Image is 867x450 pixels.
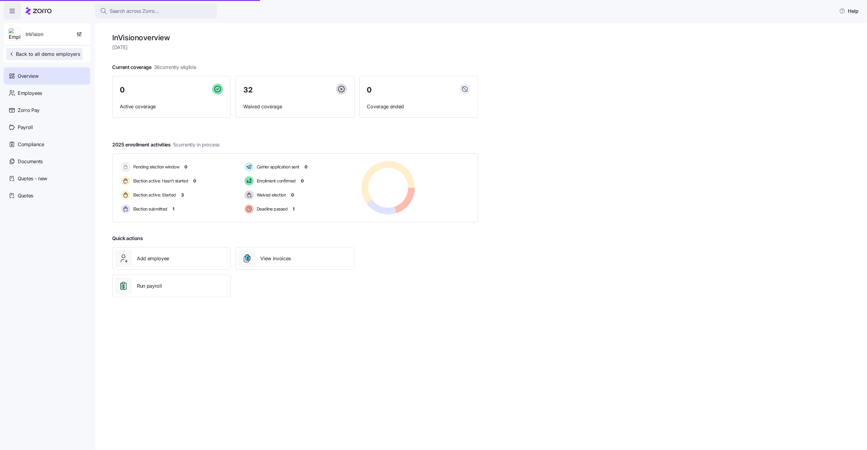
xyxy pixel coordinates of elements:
span: 3 [181,192,184,198]
span: Current coverage [112,63,196,71]
span: 2025 enrollment activities [112,141,219,149]
span: Quotes [18,192,33,200]
span: Add employee [137,255,169,262]
h1: InVision overview [112,33,478,42]
a: Quotes - new [4,170,90,187]
span: Overview [18,72,38,80]
span: 1 [293,206,294,212]
span: InVision [26,31,43,38]
span: Quotes - new [18,175,47,182]
span: Run payroll [137,282,162,290]
button: Back to all demo employers [6,48,83,60]
a: Quotes [4,187,90,204]
span: Election submitted [131,206,167,212]
span: [DATE] [112,44,478,51]
span: Employees [18,89,42,97]
span: Quick actions [112,235,143,242]
button: Help [834,5,863,17]
span: 0 [120,86,125,94]
span: Enrollment confirmed [255,178,296,184]
span: 0 [194,178,196,184]
span: Help [839,7,858,15]
span: Coverage ended [367,103,470,110]
span: 0 [367,86,372,94]
span: Deadline passed [255,206,288,212]
a: Compliance [4,136,90,153]
img: Employer logo [9,28,20,41]
a: Zorro Pay [4,102,90,119]
span: Waived election [255,192,286,198]
span: Zorro Pay [18,106,40,114]
span: 5 currently in process [173,141,219,149]
span: Carrier application sent [255,164,299,170]
span: Payroll [18,124,33,131]
span: Compliance [18,141,44,148]
a: Overview [4,67,90,85]
span: 0 [291,192,294,198]
span: Documents [18,158,43,165]
span: Back to all demo employers [9,50,80,58]
a: Payroll [4,119,90,136]
span: 0 [305,164,307,170]
span: Active coverage [120,103,223,110]
span: Search across Zorro... [110,7,159,15]
span: Election active: Hasn't started [131,178,188,184]
span: Waived coverage [243,103,347,110]
button: Search across Zorro... [95,4,217,18]
span: 32 [243,86,252,94]
span: 1 [173,206,174,212]
span: 36 currently eligible [154,63,196,71]
a: Employees [4,85,90,102]
span: 0 [301,178,304,184]
span: View invoices [260,255,291,262]
span: Pending election window [131,164,180,170]
a: Documents [4,153,90,170]
span: Election active: Started [131,192,176,198]
span: 0 [185,164,187,170]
